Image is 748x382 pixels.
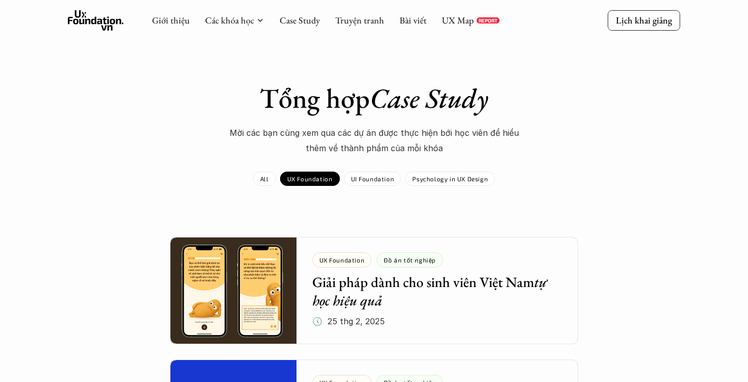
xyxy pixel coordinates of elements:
[616,14,672,26] p: Lịch khai giảng
[412,175,488,182] p: Psychology in UX Design
[280,14,320,26] a: Case Study
[205,14,254,26] a: Các khóa học
[477,17,500,23] a: REPORT
[351,175,394,182] p: UI Foundation
[370,80,488,116] em: Case Study
[152,14,190,26] a: Giới thiệu
[400,14,427,26] a: Bài viết
[195,82,553,115] h1: Tổng hợp
[287,175,333,182] p: UX Foundation
[221,125,527,156] p: Mời các bạn cùng xem qua các dự án được thực hiện bới học viên để hiểu thêm về thành phẩm của mỗi...
[608,10,680,30] a: Lịch khai giảng
[335,14,384,26] a: Truyện tranh
[170,237,578,344] a: Giải pháp dành cho sinh viên Việt Namtự học hiệu quả🕔 25 thg 2, 2025
[442,14,474,26] a: UX Map
[260,175,269,182] p: All
[253,172,276,186] a: All
[479,17,497,23] p: REPORT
